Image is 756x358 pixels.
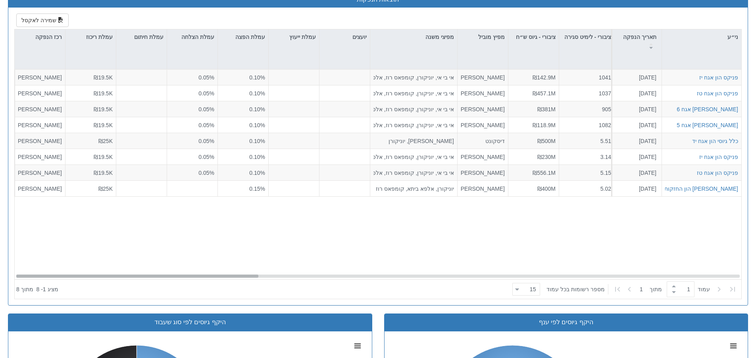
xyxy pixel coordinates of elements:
div: [DATE] [615,168,656,176]
span: ₪19.5K [94,90,113,96]
div: [DATE] [615,89,656,97]
div: [DATE] [615,153,656,161]
div: [PERSON_NAME] חיתום [18,168,62,176]
div: [PERSON_NAME] [461,184,505,192]
div: ציבורי - לימיט סגירה [559,29,614,54]
div: 0.10% [221,74,265,81]
span: ₪118.9M [533,122,556,128]
span: ₪457.1M [533,90,556,96]
div: אי בי אי, יוניקורן, קומפאס רוז, אלפא ביתא [373,153,454,161]
div: עמלת חיתום [116,29,167,45]
div: היקף גיוסים לפי סוג שעבוד [14,318,366,327]
button: [PERSON_NAME] הון החזקות אגח ט [648,184,738,192]
span: ₪19.5K [94,106,113,112]
span: ‏מספר רשומות בכל עמוד [546,285,605,293]
div: [PERSON_NAME] חיתום [18,105,62,113]
div: 0.10% [221,89,265,97]
div: ‏ מתוך [509,281,740,298]
div: 0.05% [170,168,214,176]
div: [PERSON_NAME] חיתום [18,89,62,97]
button: פניקס הון אגח טז [697,168,738,176]
div: 0.10% [221,137,265,145]
div: 0.05% [170,153,214,161]
span: ₪230M [537,153,556,160]
div: 5.51 [562,137,611,145]
span: ₪500M [537,137,556,144]
span: ₪19.5K [94,153,113,160]
div: ‏מציג 1 - 8 ‏ מתוך 8 [16,281,58,298]
span: ₪19.5K [94,74,113,81]
div: 0.05% [170,105,214,113]
div: [PERSON_NAME] חיתום [461,153,505,161]
div: עמלת ייעוץ [269,29,319,45]
div: מפיץ מוביל [458,29,508,45]
div: ני״ע [662,29,741,45]
div: [PERSON_NAME] חיתום [461,89,505,97]
div: [PERSON_NAME] חיתום [461,105,505,113]
div: [PERSON_NAME] חיתום [18,74,62,81]
div: עמלת הצלחה [167,29,217,45]
div: 0.05% [170,74,214,81]
button: [PERSON_NAME] אגח 6 [677,105,738,113]
div: 0.05% [170,137,214,145]
div: 1082 [562,121,611,129]
div: [DATE] [615,74,656,81]
div: 3.14 [562,153,611,161]
div: 1037 [562,89,611,97]
button: כלל גיוסי הון אגח יד [692,137,738,145]
div: [PERSON_NAME] [18,137,62,145]
div: אי בי אי, יוניקורן, קומפאס רוז, אלפא ביתא [373,74,454,81]
div: תאריך הנפקה [612,29,662,54]
div: עמלת ריכוז [65,29,116,45]
div: [DATE] [615,137,656,145]
div: יוניקורן, אלפא ביתא, קומפאס רוז [373,184,454,192]
button: פניקס הון אגח יז [699,153,738,161]
div: 0.05% [170,89,214,97]
div: 5.15 [562,168,611,176]
div: מפיצי משנה [370,29,457,45]
div: 905 [562,105,611,113]
div: 0.15% [221,184,265,192]
div: [PERSON_NAME], יוניקורן [373,137,454,145]
span: ‏עמוד [698,285,710,293]
div: ציבורי - גיוס ש״ח [508,29,559,54]
div: אי בי אי, יוניקורן, קומפאס רוז, אלפא ביתא [373,89,454,97]
div: [PERSON_NAME] חיתום [18,153,62,161]
div: היקף גיוסים לפי ענף [391,318,742,327]
div: אי בי אי, יוניקורן, קומפאס רוז, אלפא ביתא [373,105,454,113]
div: אי בי אי, יוניקורן, קומפאס רוז, אלפא ביתא [373,121,454,129]
div: 5.02 [562,184,611,192]
span: ₪381M [537,106,556,112]
button: [PERSON_NAME] אגח 5 [677,121,738,129]
div: רכז הנפקה [15,29,65,45]
div: יועצים [319,29,370,45]
span: ₪19.5K [94,169,113,176]
div: 0.10% [221,121,265,129]
div: [DATE] [615,105,656,113]
span: ₪556.1M [533,169,556,176]
div: 0.10% [221,105,265,113]
span: ₪19.5K [94,122,113,128]
div: [PERSON_NAME] חיתום [461,74,505,81]
div: 0.10% [221,153,265,161]
div: 0.05% [170,121,214,129]
button: פניקס הון אגח יז [699,74,738,81]
div: [DATE] [615,184,656,192]
span: ₪25K [98,137,113,144]
div: [DATE] [615,121,656,129]
button: שמירה לאקסל [16,14,69,27]
div: [PERSON_NAME] [18,184,62,192]
span: ₪25K [98,185,113,192]
div: [PERSON_NAME] חיתום [18,121,62,129]
div: [PERSON_NAME] חיתום [461,121,505,129]
span: 1 [640,285,650,293]
button: פניקס הון אגח טז [697,89,738,97]
div: דיסקונט [461,137,505,145]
